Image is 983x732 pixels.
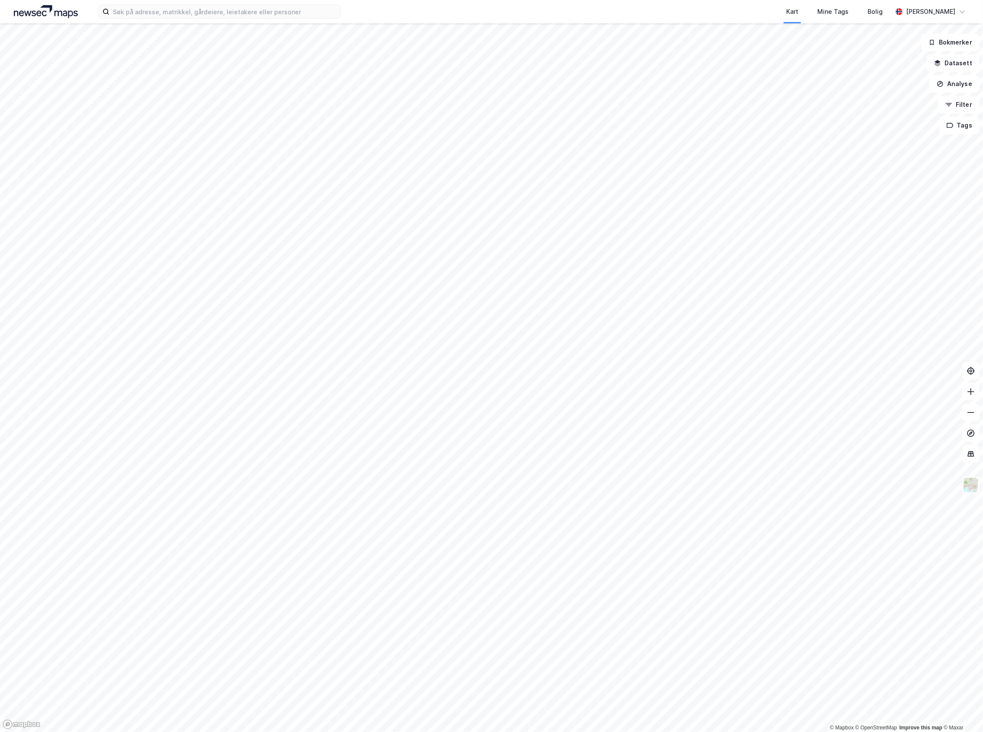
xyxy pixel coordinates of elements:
[14,5,78,18] img: logo.a4113a55bc3d86da70a041830d287a7e.svg
[906,6,955,17] div: [PERSON_NAME]
[109,5,340,18] input: Søk på adresse, matrikkel, gårdeiere, leietakere eller personer
[939,117,980,134] button: Tags
[929,75,980,93] button: Analyse
[940,690,983,732] div: Kontrollprogram for chat
[855,725,897,731] a: OpenStreetMap
[963,477,979,493] img: Z
[3,719,41,729] a: Mapbox homepage
[868,6,883,17] div: Bolig
[817,6,849,17] div: Mine Tags
[921,34,980,51] button: Bokmerker
[830,725,854,731] a: Mapbox
[940,690,983,732] iframe: Chat Widget
[900,725,942,731] a: Improve this map
[938,96,980,113] button: Filter
[927,54,980,72] button: Datasett
[786,6,798,17] div: Kart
